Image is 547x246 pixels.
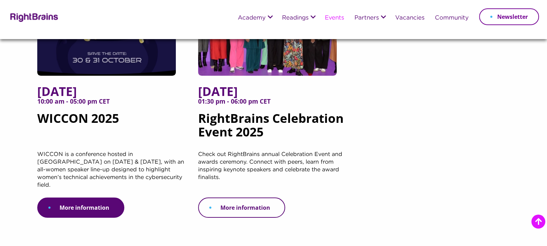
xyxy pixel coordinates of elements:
span: [DATE] [37,84,188,98]
span: [DATE] [198,84,349,98]
a: Vacancies [395,15,424,21]
p: Check out RightBrains annual Celebration Event and awards ceremony. Connect with peers, learn fro... [198,151,349,197]
a: More information [198,197,285,218]
span: 10:00 am - 05:00 pm CET [37,98,188,111]
a: Academy [238,15,266,21]
a: Partners [354,15,379,21]
a: Readings [282,15,308,21]
a: Events [325,15,344,21]
h5: WICCON 2025 [37,84,188,151]
a: More information [37,197,124,218]
a: Community [435,15,469,21]
img: Rightbrains [8,12,58,22]
span: 01:30 pm - 06:00 pm CET [198,98,349,111]
h5: RightBrains Celebration Event 2025 [198,84,349,151]
p: WICCON is a conference hosted in [GEOGRAPHIC_DATA] on [DATE] & [DATE], with an all-women speaker ... [37,151,188,197]
a: Newsletter [479,8,539,25]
